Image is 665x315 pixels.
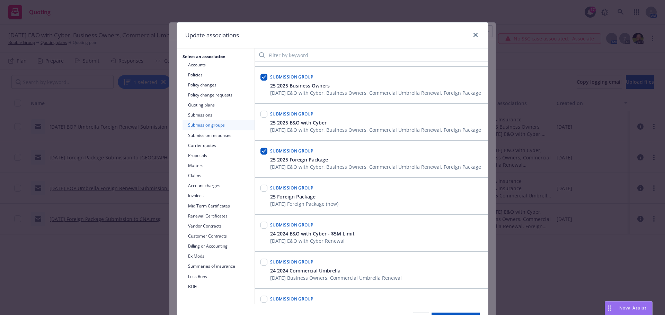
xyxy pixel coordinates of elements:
span: 25 2025 Business Owners [270,82,330,89]
span: 25 Foreign Package [270,193,316,200]
button: Account charges [183,180,255,191]
button: 24 2024 Commercial Umbrella [270,267,402,274]
button: 25 2025 Business Owners [270,82,481,89]
button: Vendor Contracts [183,221,255,231]
span: 25 2025 E&O with Cyber [270,119,327,126]
button: Submission groups [183,120,255,130]
span: Submission group [270,111,313,117]
button: 25 Foreign Package [270,193,338,200]
button: Quoting plans [183,100,255,110]
button: BORs [183,281,255,291]
button: Customer Contracts [183,231,255,241]
span: Submission group [270,185,313,191]
button: Policy change requests [183,90,255,100]
span: Submission group [270,259,313,265]
span: Submission group [270,222,313,228]
h2: Select an association [177,54,255,59]
button: Submissions [183,110,255,120]
button: Loss Runs [183,271,255,281]
span: [DATE] E&O with Cyber Renewal [270,237,355,244]
span: [DATE] Business Owners, Commercial Umbrella Renewal [270,274,402,281]
button: Accounts [183,60,255,70]
button: Proposals [183,150,255,160]
span: Submission group [270,148,313,154]
span: Nova Assist [619,305,647,311]
button: Policies [183,70,255,80]
button: Policy changes [183,80,255,90]
button: 24 2024 E&O with Cyber - $5M Limit [270,230,355,237]
button: Matters [183,160,255,170]
button: 25 2025 Foreign Package [270,156,481,163]
button: Renewal Certificates [183,211,255,221]
button: Claims [183,170,255,180]
button: Summaries of insurance [183,261,255,271]
span: Submission group [270,296,313,302]
button: Invoices [183,191,255,201]
div: Drag to move [605,302,614,315]
span: Submission group [270,74,313,80]
button: Ex Mods [183,251,255,261]
span: [DATE] E&O with Cyber, Business Owners, Commercial Umbrella Renewal, Foreign Package [270,163,481,170]
button: Nova Assist [605,301,653,315]
button: Billing or Accounting [183,241,255,251]
button: Submission responses [183,130,255,140]
span: [DATE] Foreign Package (new) [270,200,338,207]
button: 25 2025 E&O with Cyber [270,119,481,126]
button: Mid Term Certificates [183,201,255,211]
input: Filter by keyword [255,48,488,62]
span: 25 2025 Foreign Package [270,156,328,163]
button: Carrier quotes [183,140,255,150]
span: [DATE] E&O with Cyber, Business Owners, Commercial Umbrella Renewal, Foreign Package [270,89,481,96]
span: 24 2024 Commercial Umbrella [270,267,340,274]
span: [DATE] E&O with Cyber, Business Owners, Commercial Umbrella Renewal, Foreign Package [270,126,481,133]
